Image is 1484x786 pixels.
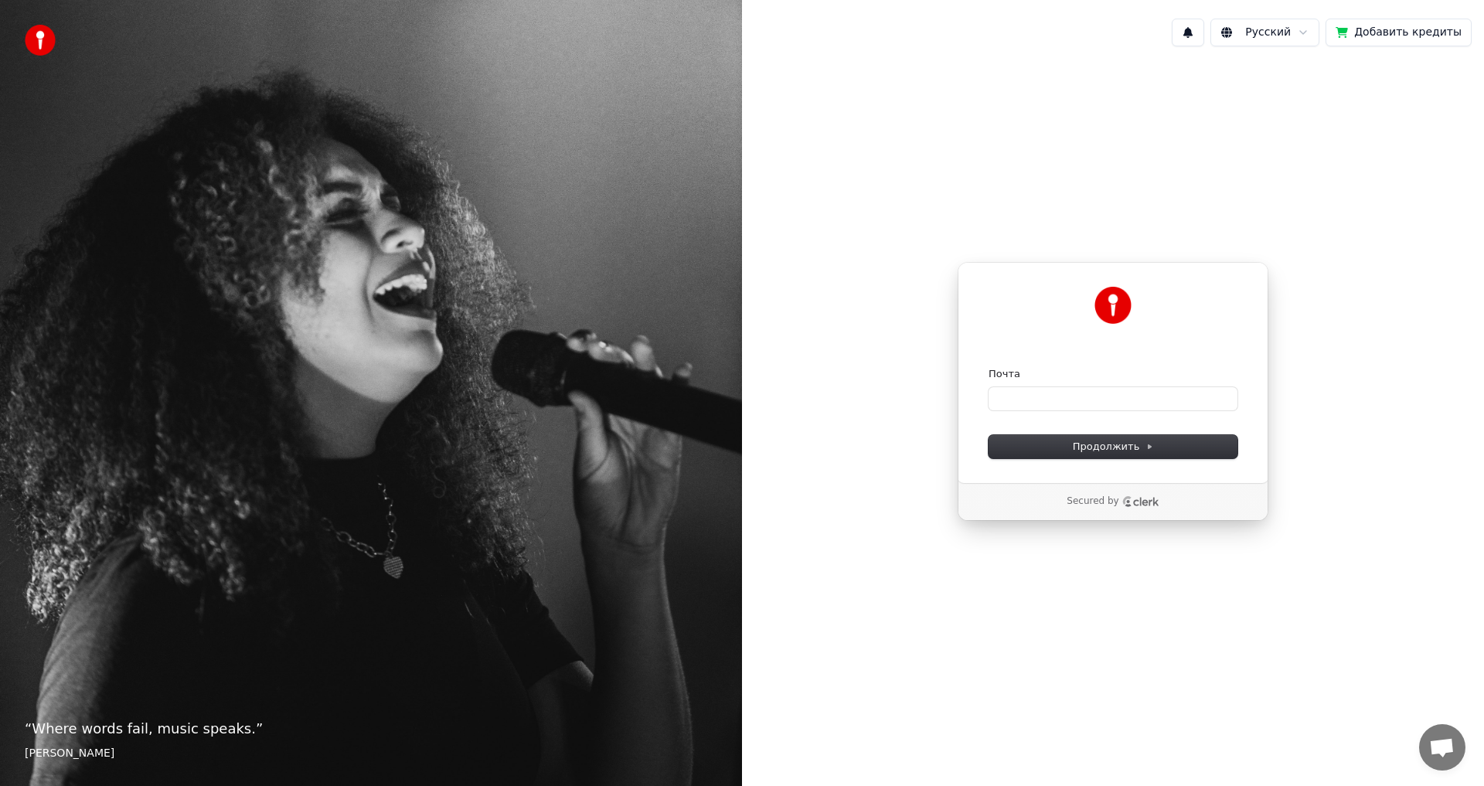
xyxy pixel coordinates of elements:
img: Youka [1094,287,1132,324]
span: Продолжить [1073,440,1154,454]
p: Secured by [1067,495,1118,508]
a: Clerk logo [1122,496,1159,507]
button: Добавить кредиты [1326,19,1472,46]
a: Открытый чат [1419,724,1465,771]
p: “ Where words fail, music speaks. ” [25,718,717,740]
footer: [PERSON_NAME] [25,746,717,761]
label: Почта [989,367,1020,381]
button: Продолжить [989,435,1237,458]
img: youka [25,25,56,56]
